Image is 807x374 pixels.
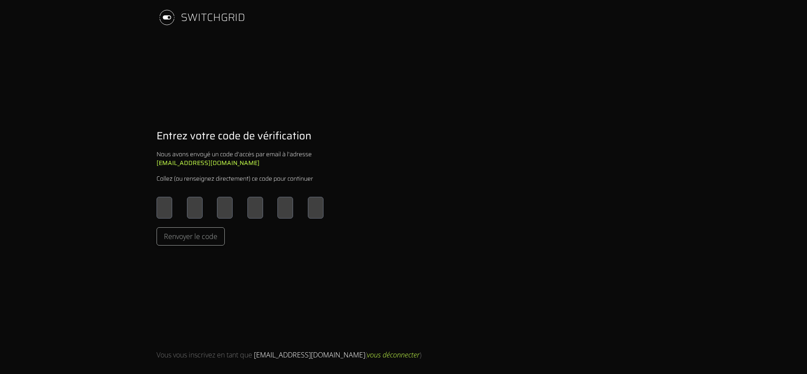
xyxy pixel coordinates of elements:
[277,197,293,219] input: Please enter OTP character 5
[254,350,365,360] span: [EMAIL_ADDRESS][DOMAIN_NAME]
[157,227,225,246] button: Renvoyer le code
[157,350,421,360] div: Vous vous inscrivez en tant que ( )
[247,197,263,219] input: Please enter OTP character 4
[157,158,260,168] b: [EMAIL_ADDRESS][DOMAIN_NAME]
[157,150,323,167] div: Nous avons envoyé un code d'accès par email à l'adresse
[217,197,233,219] input: Please enter OTP character 3
[187,197,203,219] input: Please enter OTP character 2
[157,174,313,183] div: Collez (ou renseignez directement) ce code pour continuer
[367,350,420,360] span: vous déconnecter
[157,197,172,219] input: Please enter OTP character 1
[164,231,217,242] span: Renvoyer le code
[157,129,311,143] h1: Entrez votre code de vérification
[181,10,245,24] div: SWITCHGRID
[308,197,323,219] input: Please enter OTP character 6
